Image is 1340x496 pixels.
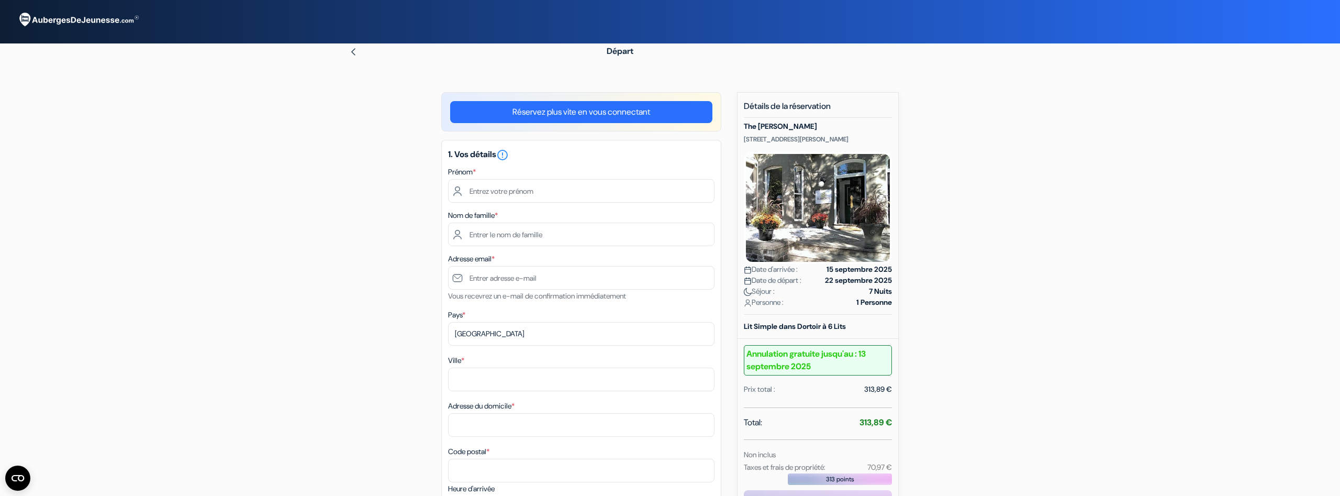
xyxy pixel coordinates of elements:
h5: The [PERSON_NAME] [744,122,892,131]
strong: 7 Nuits [869,286,892,297]
span: 313 points [826,475,854,484]
span: Date de départ : [744,275,801,286]
div: 313,89 € [864,384,892,395]
label: Adresse email [448,253,495,264]
small: Taxes et frais de propriété: [744,462,825,472]
span: Date d'arrivée : [744,264,798,275]
label: Nom de famille [448,210,498,221]
i: error_outline [496,149,509,161]
input: Entrer le nom de famille [448,223,714,246]
label: Adresse du domicile [448,401,515,412]
img: left_arrow.svg [349,48,358,56]
p: [STREET_ADDRESS][PERSON_NAME] [744,135,892,144]
img: AubergesDeJeunesse.com [13,6,143,34]
h5: 1. Vos détails [448,149,714,161]
small: 70,97 € [867,462,892,472]
label: Pays [448,310,465,321]
input: Entrez votre prénom [448,179,714,203]
small: Non inclus [744,450,776,459]
strong: 313,89 € [859,417,892,428]
label: Heure d'arrivée [448,483,495,494]
span: Personne : [744,297,784,308]
strong: 15 septembre 2025 [827,264,892,275]
button: Open CMP widget [5,466,30,491]
a: Réservez plus vite en vous connectant [450,101,712,123]
input: Entrer adresse e-mail [448,266,714,290]
span: Séjour : [744,286,775,297]
label: Prénom [448,167,476,178]
strong: 1 Personne [856,297,892,308]
b: Lit Simple dans Dortoir à 6 Lits [744,322,846,331]
img: calendar.svg [744,277,752,285]
img: moon.svg [744,288,752,296]
small: Vous recevrez un e-mail de confirmation immédiatement [448,291,626,301]
img: user_icon.svg [744,299,752,307]
label: Code postal [448,446,489,457]
label: Ville [448,355,464,366]
div: Prix total : [744,384,775,395]
strong: 22 septembre 2025 [825,275,892,286]
span: Total: [744,416,762,429]
b: Annulation gratuite jusqu'au : 13 septembre 2025 [744,345,892,376]
a: error_outline [496,149,509,160]
span: Départ [607,46,633,57]
img: calendar.svg [744,266,752,274]
h5: Détails de la réservation [744,101,892,118]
